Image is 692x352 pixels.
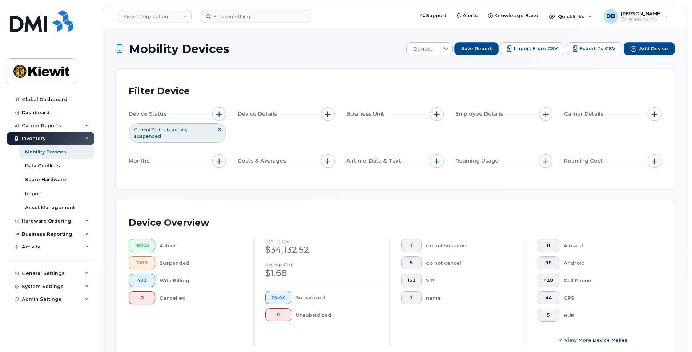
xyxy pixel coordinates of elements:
[265,239,378,244] h4: [DATE] cost
[538,309,560,322] button: 5
[426,256,514,269] div: do not cancel
[639,45,668,52] span: Add Device
[407,295,415,301] span: 1
[265,291,292,304] button: 19542
[129,239,155,252] button: 18905
[564,309,650,322] div: HUB
[401,274,422,287] button: 163
[564,337,628,344] span: View More Device Makes
[543,277,553,283] span: 420
[167,127,170,133] span: is
[265,244,378,256] div: $34,132.52
[461,45,492,52] span: Save Report
[538,239,560,252] button: 11
[172,127,187,132] span: active
[580,45,615,52] span: Export to CSV
[660,320,687,347] iframe: Messenger Launcher
[426,239,514,252] div: do not suspend
[407,260,415,266] span: 5
[538,333,650,347] button: View More Device Makes
[346,157,403,165] span: Airtime, Data & Text
[271,295,285,300] span: 19542
[407,243,415,248] span: 1
[564,157,605,165] span: Roaming Cost
[134,127,165,133] span: Current Status
[129,291,155,304] button: 0
[401,256,422,269] button: 5
[407,43,439,56] span: Devices
[543,312,553,318] span: 5
[426,291,514,304] div: name
[160,239,242,252] div: Active
[135,295,149,301] span: 0
[134,133,161,139] span: suspended
[135,260,149,266] span: 1369
[129,43,229,55] span: Mobility Devices
[538,274,560,287] button: 420
[455,110,505,118] span: Employee Details
[543,243,553,248] span: 11
[129,213,209,232] div: Device Overview
[160,274,242,287] div: With Billing
[564,239,650,252] div: Aircard
[401,239,422,252] button: 1
[564,291,650,304] div: GPS
[129,82,190,101] div: Filter Device
[401,291,422,304] button: 1
[265,267,378,279] div: $1.68
[271,312,285,318] span: 0
[564,274,650,287] div: Cell Phone
[543,260,553,266] span: 98
[538,291,560,304] button: 44
[129,157,152,165] span: Months
[296,291,378,304] div: Subsidized
[129,274,155,287] button: 493
[624,42,675,55] button: Add Device
[346,110,386,118] span: Business Unit
[566,42,622,55] button: Export to CSV
[238,157,288,165] span: Costs & Averages
[265,262,378,267] h4: Average cost
[455,157,501,165] span: Roaming Usage
[160,291,242,304] div: Cancelled
[135,243,149,248] span: 18905
[426,274,514,287] div: VIP
[454,42,499,55] button: Save Report
[564,110,605,118] span: Carrier Details
[129,110,169,118] span: Device Status
[238,110,279,118] span: Device Details
[500,42,564,55] button: Import from CSV
[514,45,558,52] span: Import from CSV
[129,256,155,269] button: 1369
[407,277,415,283] span: 163
[538,256,560,269] button: 98
[160,256,242,269] div: Suspended
[543,295,553,301] span: 44
[564,256,650,269] div: Android
[135,277,149,283] span: 493
[265,308,292,321] button: 0
[296,308,378,321] div: Unsubsidized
